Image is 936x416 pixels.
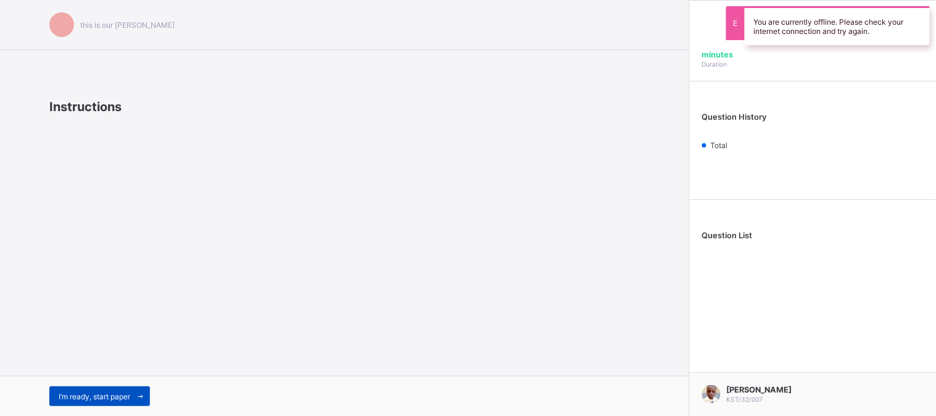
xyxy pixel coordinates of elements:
[710,141,727,150] span: Total
[745,6,930,45] div: You are currently offline. Please check your internet connection and try again.
[727,396,763,403] span: KST/32/007
[702,50,734,59] span: minutes
[727,385,792,394] span: [PERSON_NAME]
[80,20,175,30] span: this is our [PERSON_NAME]
[702,231,753,240] span: Question List
[59,392,130,401] span: I’m ready, start paper
[49,99,122,114] span: Instructions
[702,112,767,122] span: Question History
[702,60,727,68] span: Duration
